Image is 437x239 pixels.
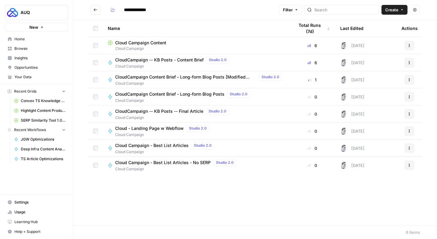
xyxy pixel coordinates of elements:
[385,7,398,13] span: Create
[14,74,66,80] span: Your Data
[115,115,232,120] span: Cloud Campaign
[294,128,330,134] div: 0
[340,162,348,169] img: 28dbpmxwbe1lgts1kkshuof3rm4g
[108,159,284,172] a: Cloud Campaign - Best List Articles - No SERPStudio 2.0Cloud Campaign
[5,34,68,44] a: Home
[189,126,207,131] span: Studio 2.0
[340,76,348,83] img: 28dbpmxwbe1lgts1kkshuof3rm4g
[230,91,247,97] span: Studio 2.0
[340,127,348,135] img: 28dbpmxwbe1lgts1kkshuof3rm4g
[108,40,284,51] a: Cloud Campaign ContentCloud Campaign
[340,59,348,66] img: 28dbpmxwbe1lgts1kkshuof3rm4g
[5,87,68,96] button: Recent Grids
[14,89,36,94] span: Recent Grids
[340,93,364,101] div: [DATE]
[115,57,204,63] span: CloudCampaign -- KB Posts - Content Brief
[5,207,68,217] a: Usage
[108,108,284,120] a: CloudCampaign -- KB Posts -- Final ArticleStudio 2.0Cloud Campaign
[115,132,212,138] span: Cloud Campaign
[340,59,364,66] div: [DATE]
[21,108,66,113] span: Highlight Content Production
[5,44,68,53] a: Browse
[5,217,68,227] a: Learning Hub
[294,60,330,66] div: 6
[382,5,408,15] button: Create
[294,20,330,37] div: Total Runs (7d)
[11,154,68,164] a: TS Article Optimizations
[21,156,66,162] span: TS Article Optimizations
[283,7,293,13] span: Filter
[314,7,376,13] input: Search
[294,77,330,83] div: 1
[14,200,66,205] span: Settings
[5,53,68,63] a: Insights
[340,20,364,37] div: Last Edited
[115,40,166,46] span: Cloud Campaign Content
[7,7,18,18] img: AUQ Logo
[5,5,68,20] button: Workspace: AUQ
[29,24,38,30] span: New
[340,93,348,101] img: 28dbpmxwbe1lgts1kkshuof3rm4g
[294,42,330,49] div: 6
[340,42,364,49] div: [DATE]
[21,98,66,104] span: Convex TS Knowledge Base Articles Grid
[14,219,66,225] span: Learning Hub
[115,166,239,172] span: Cloud Campaign
[115,74,256,80] span: CloudCampaign Content Brief - Long-form Blog Posts [Modified carry]
[11,106,68,116] a: Highlight Content Production
[401,20,418,37] div: Actions
[5,125,68,134] button: Recent Workflows
[209,57,227,63] span: Studio 2.0
[115,64,232,69] span: Cloud Campaign
[91,5,100,15] button: Go back
[115,81,284,86] span: Cloud Campaign
[14,127,46,133] span: Recent Workflows
[11,116,68,125] a: SERP Similarity Tool 1.0 Grid
[262,74,279,80] span: Studio 2.0
[406,229,420,235] div: 8 Items
[340,110,348,118] img: 28dbpmxwbe1lgts1kkshuof3rm4g
[108,46,284,51] span: Cloud Campaign
[115,108,203,114] span: CloudCampaign -- KB Posts -- Final Article
[115,149,217,155] span: Cloud Campaign
[340,145,348,152] img: 28dbpmxwbe1lgts1kkshuof3rm4g
[14,36,66,42] span: Home
[340,127,364,135] div: [DATE]
[294,145,330,151] div: 0
[115,160,211,166] span: Cloud Campaign - Best List Articles - No SERP
[14,209,66,215] span: Usage
[108,73,284,86] a: CloudCampaign Content Brief - Long-form Blog Posts [Modified carry]Studio 2.0Cloud Campaign
[5,227,68,237] button: Help + Support
[5,72,68,82] a: Your Data
[5,23,68,32] button: New
[14,55,66,61] span: Insights
[21,118,66,123] span: SERP Similarity Tool 1.0 Grid
[294,162,330,168] div: 0
[115,91,224,97] span: CloudCampaign Content Brief - Long-form Blog Posts
[216,160,234,165] span: Studio 2.0
[11,96,68,106] a: Convex TS Knowledge Base Articles Grid
[5,63,68,72] a: Opportunities
[14,229,66,234] span: Help + Support
[108,56,284,69] a: CloudCampaign -- KB Posts - Content BriefStudio 2.0Cloud Campaign
[340,162,364,169] div: [DATE]
[294,94,330,100] div: 0
[194,143,212,148] span: Studio 2.0
[21,9,58,16] span: AUQ
[108,142,284,155] a: Cloud Campaign - Best List ArticlesStudio 2.0Cloud Campaign
[21,137,66,142] span: JGW Optimizations
[115,125,184,131] span: Cloud - Landing Page w Webflow
[340,42,348,49] img: 28dbpmxwbe1lgts1kkshuof3rm4g
[21,146,66,152] span: Deep Infra Content Analysis
[209,108,226,114] span: Studio 2.0
[14,46,66,51] span: Browse
[108,90,284,103] a: CloudCampaign Content Brief - Long-form Blog PostsStudio 2.0Cloud Campaign
[340,76,364,83] div: [DATE]
[115,142,189,149] span: Cloud Campaign - Best List Articles
[340,110,364,118] div: [DATE]
[294,111,330,117] div: 0
[279,5,302,15] button: Filter
[11,134,68,144] a: JGW Optimizations
[115,98,253,103] span: Cloud Campaign
[108,125,284,138] a: Cloud - Landing Page w WebflowStudio 2.0Cloud Campaign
